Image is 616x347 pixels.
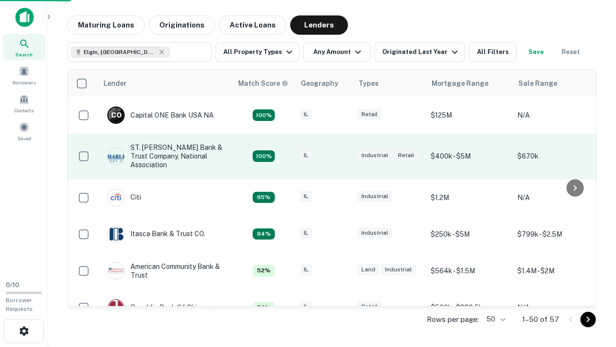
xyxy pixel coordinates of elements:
td: $799k - $2.5M [513,216,599,253]
div: American Community Bank & Trust [107,262,223,280]
th: Capitalize uses an advanced AI algorithm to match your search with the best lender. The match sco... [232,70,295,97]
span: Borrowers [13,79,36,86]
img: picture [108,263,124,279]
td: $250k - $5M [426,216,513,253]
div: Republic Bank Of Chicago [107,299,213,316]
div: Industrial [381,264,416,275]
th: Sale Range [513,70,599,97]
div: IL [300,191,312,202]
td: $564k - $1.5M [426,253,513,289]
span: Saved [17,134,31,142]
td: N/A [513,97,599,133]
p: C O [111,110,121,120]
div: Industrial [358,191,392,202]
img: picture [108,299,124,316]
div: Retail [394,150,418,161]
div: Industrial [358,227,392,239]
button: Originations [149,15,215,35]
div: 50 [483,312,507,326]
td: $670k [513,133,599,179]
img: picture [108,226,124,242]
td: $500k - $880.5k [426,289,513,326]
div: Retail [358,109,382,120]
th: Lender [98,70,232,97]
button: Maturing Loans [67,15,145,35]
div: Types [359,78,379,89]
div: Originated Last Year [382,46,461,58]
div: Geography [301,78,338,89]
a: Contacts [3,90,45,116]
span: 0 / 10 [6,281,19,289]
div: Mortgage Range [432,78,488,89]
iframe: Chat Widget [568,270,616,316]
button: All Property Types [216,42,299,62]
td: $400k - $5M [426,133,513,179]
h6: Match Score [238,78,286,89]
div: IL [300,264,312,275]
span: Contacts [14,107,34,114]
th: Mortgage Range [426,70,513,97]
button: Lenders [290,15,348,35]
p: 1–50 of 57 [522,314,559,325]
div: Retail [358,301,382,312]
a: Search [3,34,45,60]
div: Capitalize uses an advanced AI algorithm to match your search with the best lender. The match sco... [253,192,275,203]
p: Rows per page: [427,314,479,325]
div: Itasca Bank & Trust CO. [107,226,205,243]
a: Borrowers [3,62,45,88]
button: Reset [555,42,586,62]
img: capitalize-icon.png [15,8,34,27]
button: Any Amount [303,42,371,62]
th: Geography [295,70,353,97]
div: Capitalize uses an advanced AI algorithm to match your search with the best lender. The match sco... [253,109,275,121]
span: Search [15,51,33,58]
td: $1.4M - $2M [513,253,599,289]
div: Capitalize uses an advanced AI algorithm to match your search with the best lender. The match sco... [253,302,275,313]
button: Active Loans [219,15,286,35]
div: IL [300,150,312,161]
div: IL [300,109,312,120]
img: picture [108,189,124,206]
td: $125M [426,97,513,133]
div: Capitalize uses an advanced AI algorithm to match your search with the best lender. The match sco... [253,228,275,240]
span: Borrower Requests [6,297,33,312]
div: Sale Range [518,78,557,89]
span: Elgin, [GEOGRAPHIC_DATA], [GEOGRAPHIC_DATA] [84,48,156,56]
div: Citi [107,189,141,206]
button: Go to next page [580,312,596,327]
td: $1.2M [426,179,513,216]
div: Capitalize uses an advanced AI algorithm to match your search with the best lender. The match sco... [253,265,275,277]
div: IL [300,227,312,239]
div: Lender [103,78,127,89]
button: Originated Last Year [374,42,465,62]
div: Capitalize uses an advanced AI algorithm to match your search with the best lender. The match sco... [238,78,288,89]
div: Capitalize uses an advanced AI algorithm to match your search with the best lender. The match sco... [253,150,275,162]
td: N/A [513,179,599,216]
div: IL [300,301,312,312]
td: N/A [513,289,599,326]
button: All Filters [469,42,517,62]
th: Types [353,70,426,97]
a: Saved [3,118,45,144]
div: Land [358,264,379,275]
div: Capital ONE Bank USA NA [107,107,214,124]
img: picture [108,148,124,164]
button: Save your search to get updates of matches that match your search criteria. [521,42,552,62]
div: Industrial [358,150,392,161]
div: ST. [PERSON_NAME] Bank & Trust Company, National Association [107,143,223,170]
